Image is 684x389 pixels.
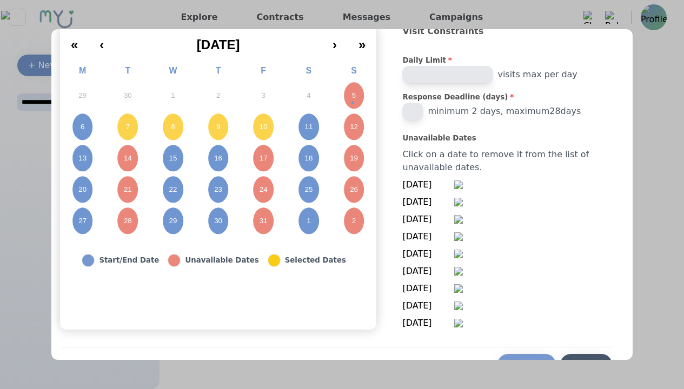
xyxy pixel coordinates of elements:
[124,153,132,163] abbr: October 14, 2025
[286,174,331,205] button: October 25, 2025
[105,174,151,205] button: October 21, 2025
[60,174,105,205] button: October 20, 2025
[402,133,612,144] label: Unavailable Dates
[60,80,105,111] button: September 29, 2025
[331,80,377,111] button: October 5, 2025
[150,205,196,237] button: October 29, 2025
[351,66,357,75] abbr: Sunday
[331,205,377,237] button: November 2, 2025
[261,66,266,75] abbr: Friday
[454,180,463,189] img: Remove
[352,216,356,226] abbr: November 2, 2025
[150,174,196,205] button: October 22, 2025
[402,265,454,278] span: [DATE]
[169,66,177,75] abbr: Wednesday
[260,185,268,194] abbr: October 24, 2025
[216,66,221,75] abbr: Thursday
[105,205,151,237] button: October 28, 2025
[150,80,196,111] button: October 1, 2025
[214,216,222,226] abbr: October 30, 2025
[241,205,286,237] button: October 31, 2025
[214,153,222,163] abbr: October 16, 2025
[454,232,463,241] img: Remove
[185,255,258,266] div: Unavailable Dates
[241,174,286,205] button: October 24, 2025
[78,91,87,100] abbr: September 29, 2025
[304,122,313,132] abbr: October 11, 2025
[197,37,240,52] span: [DATE]
[196,143,241,174] button: October 16, 2025
[260,153,268,163] abbr: October 17, 2025
[402,299,454,312] span: [DATE]
[286,143,331,174] button: October 18, 2025
[307,91,310,100] abbr: October 4, 2025
[307,216,310,226] abbr: November 1, 2025
[402,317,454,330] span: [DATE]
[560,354,613,375] button: Submit
[454,215,463,224] img: Remove
[60,29,89,53] button: «
[150,111,196,143] button: October 8, 2025
[322,29,348,53] button: ›
[402,25,612,55] h2: Visit Constraints
[285,255,346,266] div: Selected Dates
[124,91,132,100] abbr: September 30, 2025
[571,358,602,371] div: Submit
[171,91,175,100] abbr: October 1, 2025
[124,216,132,226] abbr: October 28, 2025
[402,178,454,191] span: [DATE]
[286,80,331,111] button: October 4, 2025
[454,198,463,206] img: Remove
[60,143,105,174] button: October 13, 2025
[262,91,265,100] abbr: October 3, 2025
[304,185,313,194] abbr: October 25, 2025
[81,122,84,132] abbr: October 6, 2025
[216,122,220,132] abbr: October 9, 2025
[497,68,577,81] span: visits max per day
[125,66,130,75] abbr: Tuesday
[454,319,463,327] img: Remove
[350,122,358,132] abbr: October 12, 2025
[78,216,87,226] abbr: October 27, 2025
[331,111,377,143] button: October 12, 2025
[78,185,87,194] abbr: October 20, 2025
[171,122,175,132] abbr: October 8, 2025
[286,111,331,143] button: October 11, 2025
[241,80,286,111] button: October 3, 2025
[124,185,132,194] abbr: October 21, 2025
[105,80,151,111] button: September 30, 2025
[350,185,358,194] abbr: October 26, 2025
[214,185,222,194] abbr: October 23, 2025
[60,111,105,143] button: October 6, 2025
[79,66,86,75] abbr: Monday
[126,122,130,132] abbr: October 7, 2025
[304,153,313,163] abbr: October 18, 2025
[216,91,220,100] abbr: October 2, 2025
[454,267,463,276] img: Remove
[78,153,87,163] abbr: October 13, 2025
[115,29,322,53] button: [DATE]
[402,144,612,178] div: Click on a date to remove it from the list of unavailable dates.
[241,143,286,174] button: October 17, 2025
[60,205,105,237] button: October 27, 2025
[497,354,556,375] button: Previous
[286,205,331,237] button: November 1, 2025
[348,29,376,53] button: »
[196,174,241,205] button: October 23, 2025
[196,111,241,143] button: October 9, 2025
[350,153,358,163] abbr: October 19, 2025
[402,247,454,260] span: [DATE]
[331,143,377,174] button: October 19, 2025
[89,29,115,53] button: ‹
[402,282,454,295] span: [DATE]
[169,153,177,163] abbr: October 15, 2025
[402,55,612,66] label: Daily Limit
[352,91,356,100] abbr: October 5, 2025
[105,111,151,143] button: October 7, 2025
[428,105,581,118] span: minimum 2 days, maximum 28 days
[402,196,454,209] span: [DATE]
[260,216,268,226] abbr: October 31, 2025
[150,143,196,174] button: October 15, 2025
[241,111,286,143] button: October 10, 2025
[402,92,612,103] label: Response Deadline (days)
